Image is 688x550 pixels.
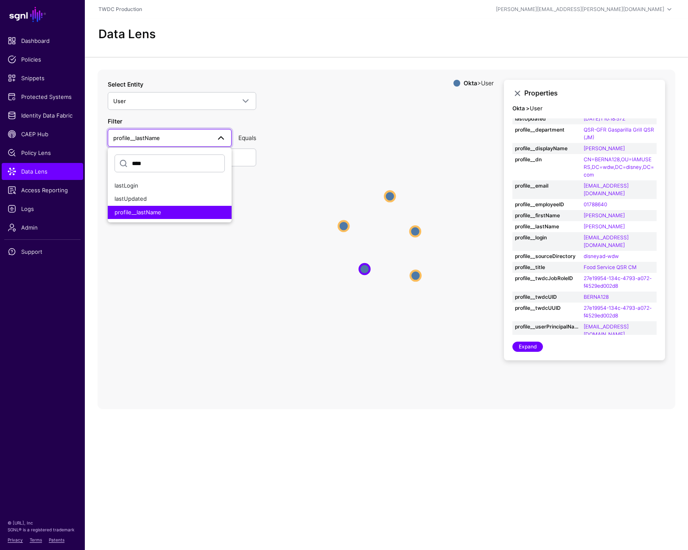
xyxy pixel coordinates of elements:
h3: Properties [524,89,657,97]
span: Protected Systems [8,93,77,101]
strong: profile__department [515,126,579,134]
strong: profile__twdcUID [515,293,579,301]
strong: Okta [464,79,477,87]
strong: lastUpdated [515,115,579,123]
span: Dashboard [8,36,77,45]
strong: profile__title [515,264,579,271]
a: SGNL [5,5,80,24]
a: 27e19954-134c-4793-a072-f4529ed002d8 [584,275,652,289]
button: profile__lastName [108,206,232,219]
a: Identity Data Fabric [2,107,83,124]
label: Select Entity [108,80,143,89]
a: [EMAIL_ADDRESS][DOMAIN_NAME] [584,182,629,196]
a: Admin [2,219,83,236]
a: [PERSON_NAME] [584,145,625,152]
label: Filter [108,117,122,126]
a: CN=BERNA128,OU=IAMUSERS,DC=wdw,DC=disney,DC=com [584,156,654,178]
a: Terms [30,537,42,542]
strong: profile__firstName [515,212,579,219]
a: Privacy [8,537,23,542]
a: BERNA128 [584,294,609,300]
a: [PERSON_NAME] [584,223,625,230]
div: Equals [235,133,260,142]
strong: profile__displayName [515,145,579,152]
span: profile__lastName [113,135,160,141]
a: QSR-GFR Gasparilla Grill QSR (JM) [584,126,654,140]
strong: profile__twdcUUID [515,304,579,312]
a: Data Lens [2,163,83,180]
a: [EMAIL_ADDRESS][DOMAIN_NAME] [584,234,629,248]
strong: profile__dn [515,156,579,163]
a: Dashboard [2,32,83,49]
span: lastLogin [115,182,138,189]
strong: profile__twdcJobRoleID [515,275,579,282]
a: 27e19954-134c-4793-a072-f4529ed002d8 [584,305,652,319]
span: Logs [8,205,77,213]
a: Protected Systems [2,88,83,105]
span: Policy Lens [8,149,77,157]
span: Support [8,247,77,256]
a: [DATE]T10:18:57Z [584,115,625,122]
span: Admin [8,223,77,232]
a: [PERSON_NAME] [584,212,625,219]
div: [PERSON_NAME][EMAIL_ADDRESS][PERSON_NAME][DOMAIN_NAME] [496,6,664,13]
a: Food Service QSR CM [584,264,637,270]
span: User [113,98,126,104]
div: > User [462,80,495,87]
a: Logs [2,200,83,217]
p: SGNL® is a registered trademark [8,526,77,533]
a: disneyad-wdw [584,253,619,259]
span: Snippets [8,74,77,82]
button: lastUpdated [108,192,232,206]
strong: profile__employeeID [515,201,579,208]
span: Policies [8,55,77,64]
a: Snippets [2,70,83,87]
a: [EMAIL_ADDRESS][DOMAIN_NAME] [584,323,629,337]
h2: Data Lens [98,27,156,42]
span: Data Lens [8,167,77,176]
a: TWDC Production [98,6,142,12]
a: Access Reporting [2,182,83,199]
a: Expand [512,342,543,352]
span: lastUpdated [115,195,147,202]
span: profile__lastName [115,209,161,216]
strong: profile__sourceDirectory [515,253,579,260]
strong: profile__email [515,182,579,190]
button: lastLogin [108,179,232,193]
p: © [URL], Inc [8,519,77,526]
a: CAEP Hub [2,126,83,143]
span: CAEP Hub [8,130,77,138]
strong: profile__userPrincipalName [515,323,579,331]
a: 01788640 [584,201,607,208]
span: Identity Data Fabric [8,111,77,120]
h4: User [512,105,657,112]
strong: profile__lastName [515,223,579,230]
a: Policies [2,51,83,68]
a: Policy Lens [2,144,83,161]
a: Patents [49,537,64,542]
strong: Okta > [512,105,530,112]
strong: profile__login [515,234,579,241]
span: Access Reporting [8,186,77,194]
